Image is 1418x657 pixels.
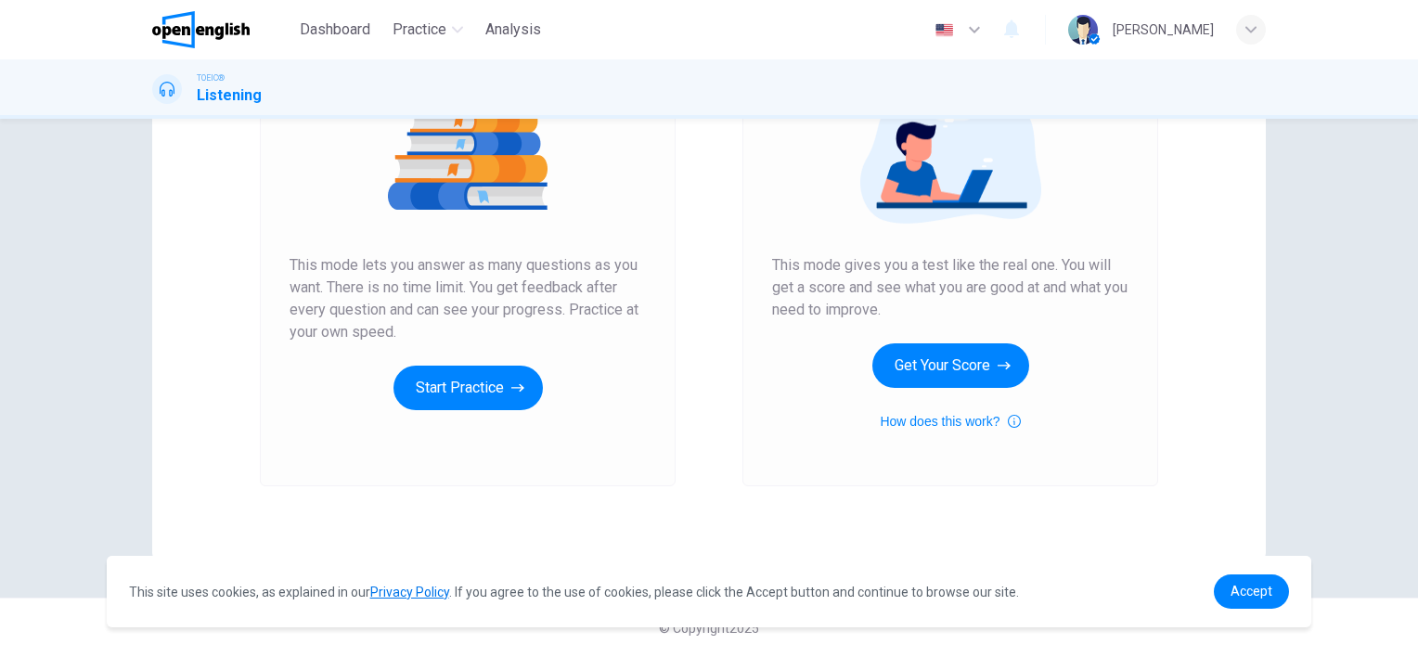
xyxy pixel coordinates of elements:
[1231,584,1272,599] span: Accept
[152,11,250,48] img: OpenEnglish logo
[290,254,646,343] span: This mode lets you answer as many questions as you want. There is no time limit. You get feedback...
[152,11,292,48] a: OpenEnglish logo
[1068,15,1098,45] img: Profile picture
[393,19,446,41] span: Practice
[300,19,370,41] span: Dashboard
[1214,574,1289,609] a: dismiss cookie message
[933,23,956,37] img: en
[197,71,225,84] span: TOEIC®
[393,366,543,410] button: Start Practice
[880,410,1020,432] button: How does this work?
[197,84,262,107] h1: Listening
[659,621,759,636] span: © Copyright 2025
[772,254,1128,321] span: This mode gives you a test like the real one. You will get a score and see what you are good at a...
[107,556,1312,627] div: cookieconsent
[292,13,378,46] button: Dashboard
[485,19,541,41] span: Analysis
[1113,19,1214,41] div: [PERSON_NAME]
[872,343,1029,388] button: Get Your Score
[478,13,548,46] button: Analysis
[385,13,471,46] button: Practice
[370,585,449,599] a: Privacy Policy
[129,585,1019,599] span: This site uses cookies, as explained in our . If you agree to the use of cookies, please click th...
